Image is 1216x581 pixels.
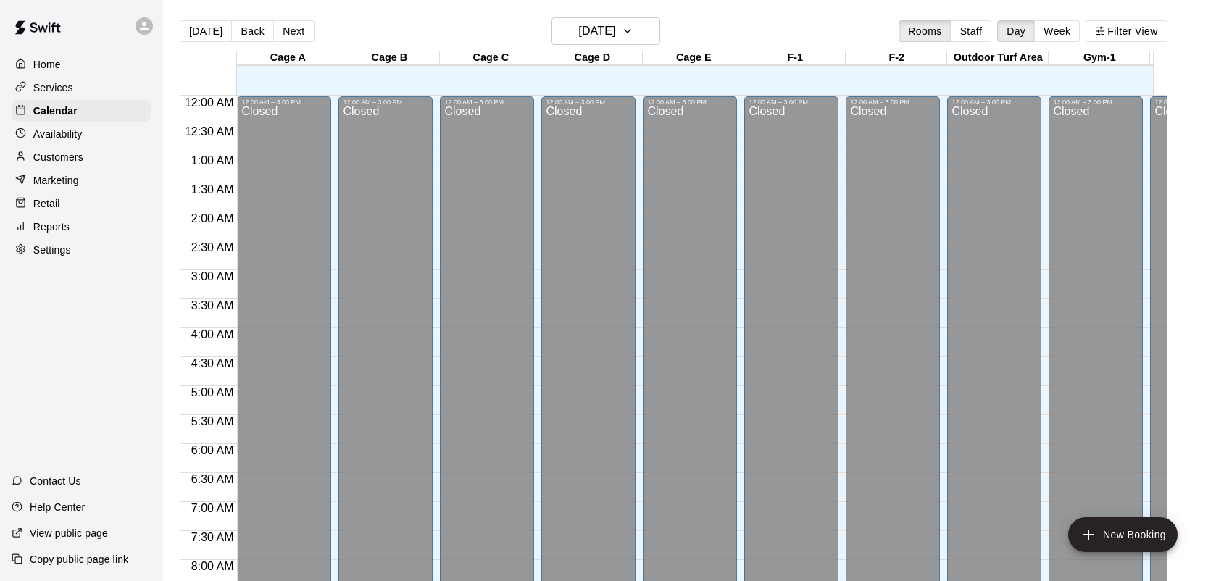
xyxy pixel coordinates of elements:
[181,96,238,109] span: 12:00 AM
[951,20,992,42] button: Staff
[188,502,238,514] span: 7:00 AM
[1053,99,1138,106] div: 12:00 AM – 3:00 PM
[188,386,238,398] span: 5:00 AM
[12,146,151,168] a: Customers
[947,51,1049,65] div: Outdoor Turf Area
[188,531,238,543] span: 7:30 AM
[188,299,238,312] span: 3:30 AM
[188,270,238,283] span: 3:00 AM
[1068,517,1178,552] button: add
[231,20,274,42] button: Back
[188,357,238,369] span: 4:30 AM
[188,328,238,340] span: 4:00 AM
[444,99,530,106] div: 12:00 AM – 3:00 PM
[744,51,846,65] div: F-1
[541,51,643,65] div: Cage D
[12,216,151,238] a: Reports
[237,51,338,65] div: Cage A
[338,51,440,65] div: Cage B
[997,20,1035,42] button: Day
[551,17,660,45] button: [DATE]
[241,99,327,106] div: 12:00 AM – 3:00 PM
[30,500,85,514] p: Help Center
[30,526,108,540] p: View public page
[12,170,151,191] a: Marketing
[1086,20,1167,42] button: Filter View
[647,99,733,106] div: 12:00 AM – 3:00 PM
[30,552,128,567] p: Copy public page link
[33,80,73,95] p: Services
[188,415,238,427] span: 5:30 AM
[12,54,151,75] a: Home
[899,20,951,42] button: Rooms
[188,212,238,225] span: 2:00 AM
[12,77,151,99] a: Services
[12,193,151,214] a: Retail
[749,99,834,106] div: 12:00 AM – 3:00 PM
[188,473,238,485] span: 6:30 AM
[33,220,70,234] p: Reports
[1034,20,1080,42] button: Week
[12,100,151,122] a: Calendar
[33,57,61,72] p: Home
[273,20,314,42] button: Next
[30,474,81,488] p: Contact Us
[12,239,151,261] a: Settings
[33,243,71,257] p: Settings
[951,99,1037,106] div: 12:00 AM – 3:00 PM
[33,150,83,164] p: Customers
[578,21,615,41] h6: [DATE]
[33,196,60,211] p: Retail
[440,51,541,65] div: Cage C
[181,125,238,138] span: 12:30 AM
[33,173,79,188] p: Marketing
[846,51,947,65] div: F-2
[850,99,936,106] div: 12:00 AM – 3:00 PM
[546,99,631,106] div: 12:00 AM – 3:00 PM
[1049,51,1150,65] div: Gym-1
[33,127,83,141] p: Availability
[180,20,232,42] button: [DATE]
[343,99,428,106] div: 12:00 AM – 3:00 PM
[12,123,151,145] a: Availability
[188,183,238,196] span: 1:30 AM
[188,560,238,572] span: 8:00 AM
[643,51,744,65] div: Cage E
[188,154,238,167] span: 1:00 AM
[188,444,238,456] span: 6:00 AM
[188,241,238,254] span: 2:30 AM
[33,104,78,118] p: Calendar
